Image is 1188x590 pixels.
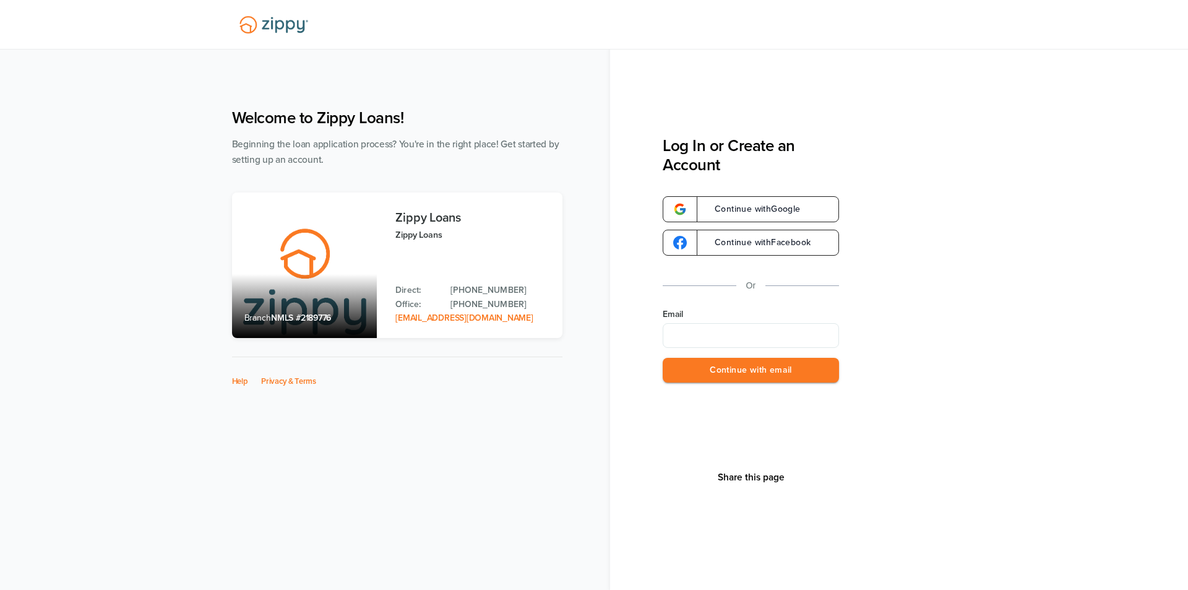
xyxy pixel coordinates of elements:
label: Email [663,308,839,321]
h1: Welcome to Zippy Loans! [232,108,562,128]
p: Or [746,278,756,293]
span: Continue with Facebook [702,238,811,247]
img: Lender Logo [232,11,316,39]
a: Office Phone: 512-975-2947 [450,298,549,311]
span: NMLS #2189776 [271,313,331,323]
a: Email Address: zippyguide@zippymh.com [395,313,533,323]
button: Share This Page [714,471,788,484]
span: Branch [244,313,272,323]
h3: Zippy Loans [395,211,549,225]
span: Continue with Google [702,205,801,214]
img: google-logo [673,236,687,249]
p: Office: [395,298,438,311]
a: Direct Phone: 512-975-2947 [450,284,549,297]
img: google-logo [673,202,687,216]
a: google-logoContinue withGoogle [663,196,839,222]
p: Direct: [395,284,438,297]
a: Privacy & Terms [261,376,316,386]
span: Beginning the loan application process? You're in the right place! Get started by setting up an a... [232,139,559,165]
a: Help [232,376,248,386]
h3: Log In or Create an Account [663,136,839,175]
p: Zippy Loans [395,228,549,242]
a: google-logoContinue withFacebook [663,230,839,256]
input: Email Address [663,323,839,348]
button: Continue with email [663,358,839,383]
